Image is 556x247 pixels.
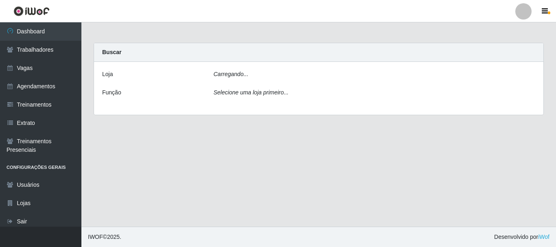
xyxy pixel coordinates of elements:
span: Desenvolvido por [494,233,549,241]
strong: Buscar [102,49,121,55]
span: © 2025 . [88,233,121,241]
label: Função [102,88,121,97]
i: Selecione uma loja primeiro... [214,89,289,96]
i: Carregando... [214,71,249,77]
span: IWOF [88,234,103,240]
label: Loja [102,70,113,79]
a: iWof [538,234,549,240]
img: CoreUI Logo [13,6,50,16]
